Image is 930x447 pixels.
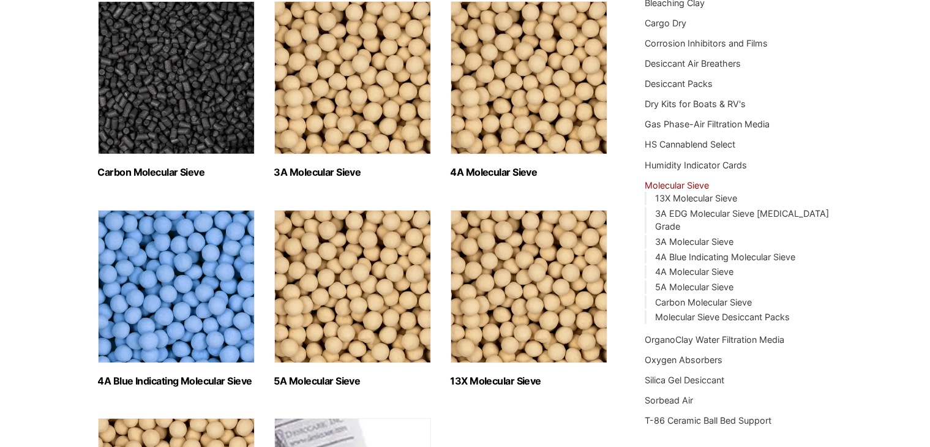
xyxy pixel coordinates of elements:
[451,1,607,154] img: 4A Molecular Sieve
[451,167,607,178] h2: 4A Molecular Sieve
[274,1,431,154] img: 3A Molecular Sieve
[655,252,795,262] a: 4A Blue Indicating Molecular Sieve
[451,1,607,178] a: Visit product category 4A Molecular Sieve
[274,1,431,178] a: Visit product category 3A Molecular Sieve
[645,355,722,365] a: Oxygen Absorbers
[98,167,255,178] h2: Carbon Molecular Sieve
[274,210,431,387] a: Visit product category 5A Molecular Sieve
[655,208,829,232] a: 3A EDG Molecular Sieve [MEDICAL_DATA] Grade
[274,210,431,363] img: 5A Molecular Sieve
[98,1,255,154] img: Carbon Molecular Sieve
[274,167,431,178] h2: 3A Molecular Sieve
[98,375,255,387] h2: 4A Blue Indicating Molecular Sieve
[645,160,747,170] a: Humidity Indicator Cards
[645,58,741,69] a: Desiccant Air Breathers
[645,38,768,48] a: Corrosion Inhibitors and Films
[645,78,713,89] a: Desiccant Packs
[451,375,607,387] h2: 13X Molecular Sieve
[645,99,746,109] a: Dry Kits for Boats & RV's
[98,210,255,363] img: 4A Blue Indicating Molecular Sieve
[655,193,737,203] a: 13X Molecular Sieve
[645,415,771,426] a: T-86 Ceramic Ball Bed Support
[645,395,693,405] a: Sorbead Air
[645,375,724,385] a: Silica Gel Desiccant
[274,375,431,387] h2: 5A Molecular Sieve
[98,1,255,178] a: Visit product category Carbon Molecular Sieve
[655,312,790,322] a: Molecular Sieve Desiccant Packs
[655,282,733,292] a: 5A Molecular Sieve
[645,119,770,129] a: Gas Phase-Air Filtration Media
[645,334,784,345] a: OrganoClay Water Filtration Media
[645,180,709,190] a: Molecular Sieve
[655,236,733,247] a: 3A Molecular Sieve
[451,210,607,363] img: 13X Molecular Sieve
[655,266,733,277] a: 4A Molecular Sieve
[645,139,735,149] a: HS Cannablend Select
[645,18,686,28] a: Cargo Dry
[451,210,607,387] a: Visit product category 13X Molecular Sieve
[655,297,752,307] a: Carbon Molecular Sieve
[98,210,255,387] a: Visit product category 4A Blue Indicating Molecular Sieve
